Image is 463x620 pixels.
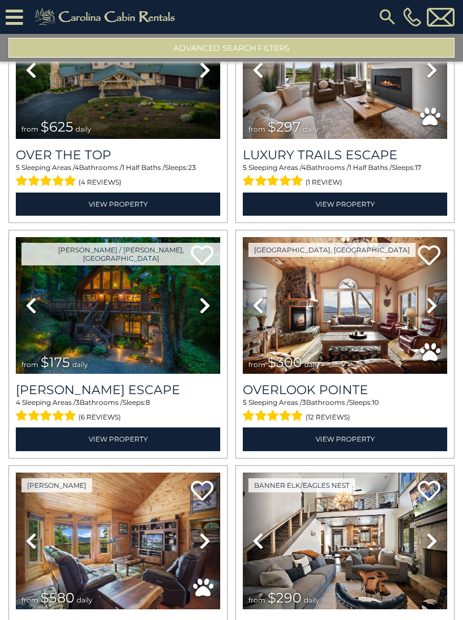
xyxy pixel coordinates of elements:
[75,163,79,172] span: 4
[418,479,440,504] a: Add to favorites
[41,119,73,135] span: $625
[243,473,447,610] img: thumbnail_164375639.jpeg
[21,596,38,604] span: from
[21,243,220,265] a: [PERSON_NAME] / [PERSON_NAME], [GEOGRAPHIC_DATA]
[77,596,93,604] span: daily
[191,479,213,504] a: Add to favorites
[372,398,379,407] span: 10
[305,175,342,190] span: (1 review)
[302,163,306,172] span: 4
[76,125,91,133] span: daily
[76,398,80,407] span: 3
[304,596,320,604] span: daily
[146,398,150,407] span: 8
[72,360,88,369] span: daily
[16,382,220,398] a: [PERSON_NAME] Escape
[268,590,302,606] span: $290
[248,478,355,492] a: Banner Elk/Eagles Nest
[78,410,121,425] span: (6 reviews)
[243,163,447,190] div: Sleeping Areas / Bathrooms / Sleeps:
[243,398,447,425] div: Sleeping Areas / Bathrooms / Sleeps:
[243,2,447,139] img: thumbnail_168695581.jpeg
[268,119,300,135] span: $297
[418,244,440,268] a: Add to favorites
[21,478,92,492] a: [PERSON_NAME]
[400,7,424,27] a: [PHONE_NUMBER]
[243,193,447,216] a: View Property
[243,382,447,398] a: Overlook Pointe
[303,125,318,133] span: daily
[243,163,247,172] span: 5
[21,360,38,369] span: from
[16,163,220,190] div: Sleeping Areas / Bathrooms / Sleeps:
[243,147,447,163] a: Luxury Trails Escape
[248,596,265,604] span: from
[29,6,185,28] img: Khaki-logo.png
[248,360,265,369] span: from
[415,163,421,172] span: 17
[243,427,447,451] a: View Property
[243,398,247,407] span: 5
[8,38,455,58] button: Advanced Search Filters
[188,163,196,172] span: 23
[377,7,398,27] img: search-regular.svg
[302,398,306,407] span: 3
[305,410,350,425] span: (12 reviews)
[16,398,20,407] span: 4
[16,147,220,163] a: Over The Top
[268,354,302,370] span: $300
[78,175,121,190] span: (4 reviews)
[248,243,416,257] a: [GEOGRAPHIC_DATA], [GEOGRAPHIC_DATA]
[16,427,220,451] a: View Property
[304,360,320,369] span: daily
[16,193,220,216] a: View Property
[248,125,265,133] span: from
[21,125,38,133] span: from
[243,237,447,374] img: thumbnail_163477009.jpeg
[16,473,220,610] img: thumbnail_164747674.jpeg
[41,590,75,606] span: $580
[41,354,70,370] span: $175
[16,398,220,425] div: Sleeping Areas / Bathrooms / Sleeps:
[16,237,220,374] img: thumbnail_168627805.jpeg
[16,382,220,398] h3: Todd Escape
[122,163,165,172] span: 1 Half Baths /
[16,2,220,139] img: thumbnail_167153549.jpeg
[349,163,392,172] span: 1 Half Baths /
[16,163,20,172] span: 5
